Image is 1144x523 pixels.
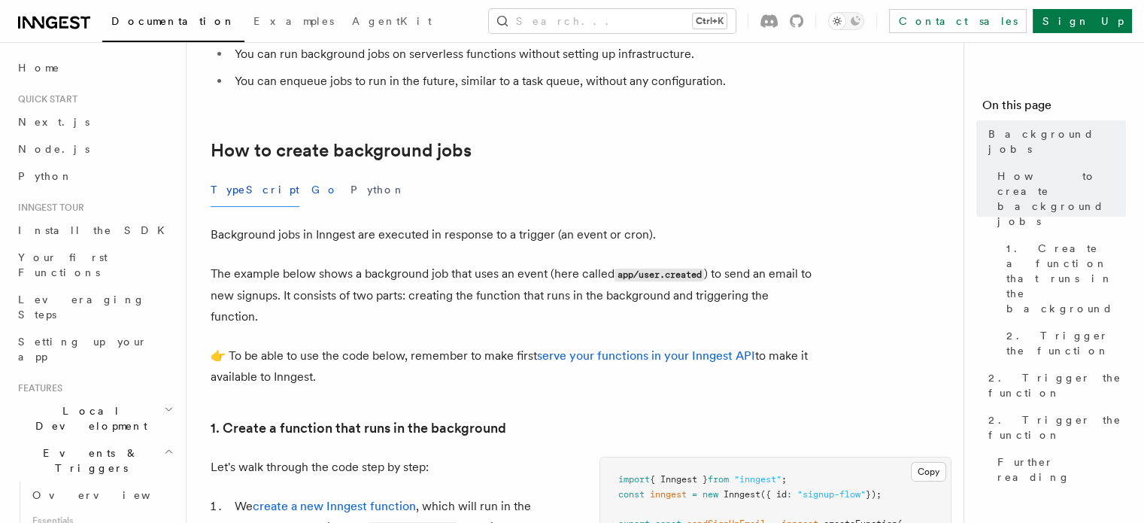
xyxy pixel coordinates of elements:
a: 2. Trigger the function [982,406,1126,449]
a: Setting up your app [12,328,177,370]
span: Local Development [12,403,164,433]
span: Next.js [18,116,90,128]
span: Quick start [12,93,77,105]
li: You can enqueue jobs to run in the future, similar to a task queue, without any configuration. [230,71,812,92]
span: Install the SDK [18,224,174,236]
span: Leveraging Steps [18,293,145,321]
span: }); [866,489,882,500]
kbd: Ctrl+K [693,14,727,29]
a: serve your functions in your Inngest API [537,348,755,363]
button: Copy [911,462,946,482]
button: Go [311,173,338,207]
span: "signup-flow" [797,489,866,500]
span: Further reading [997,455,1126,485]
button: Local Development [12,397,177,439]
a: Overview [26,482,177,509]
a: 2. Trigger the function [982,364,1126,406]
a: 1. Create a function that runs in the background [1000,235,1126,322]
a: AgentKit [343,5,441,41]
a: create a new Inngest function [253,499,416,513]
span: Overview [32,489,187,501]
a: Background jobs [982,120,1126,163]
a: Further reading [991,449,1126,491]
a: Your first Functions [12,244,177,286]
span: Python [18,170,73,182]
p: 👉 To be able to use the code below, remember to make first to make it available to Inngest. [211,345,812,388]
span: "inngest" [734,474,781,485]
span: 2. Trigger the function [1006,328,1126,358]
h4: On this page [982,96,1126,120]
button: Events & Triggers [12,439,177,482]
span: inngest [650,489,687,500]
span: 1. Create a function that runs in the background [1006,241,1126,316]
span: 2. Trigger the function [988,412,1126,442]
span: How to create background jobs [997,169,1126,229]
span: Documentation [111,15,235,27]
span: const [618,489,645,500]
button: Toggle dark mode [828,12,864,30]
code: app/user.created [614,269,704,281]
a: Next.js [12,108,177,135]
span: new [702,489,718,500]
a: Contact sales [889,9,1027,33]
span: ({ id [760,489,787,500]
span: import [618,474,650,485]
span: ; [781,474,787,485]
button: Search...Ctrl+K [489,9,736,33]
a: Sign Up [1033,9,1132,33]
a: 1. Create a function that runs in the background [211,418,506,439]
a: Install the SDK [12,217,177,244]
li: You can run background jobs on serverless functions without setting up infrastructure. [230,44,812,65]
a: How to create background jobs [991,163,1126,235]
p: Let's walk through the code step by step: [211,457,563,478]
p: The example below shows a background job that uses an event (here called ) to send an email to ne... [211,263,812,327]
span: Your first Functions [18,251,108,278]
span: Inngest tour [12,202,84,214]
a: How to create background jobs [211,140,472,161]
span: Events & Triggers [12,445,164,476]
span: from [708,474,729,485]
button: Python [350,173,405,207]
span: AgentKit [352,15,432,27]
a: 2. Trigger the function [1000,322,1126,364]
span: Inngest [724,489,760,500]
span: Examples [253,15,334,27]
span: Setting up your app [18,336,147,363]
span: Node.js [18,143,90,155]
span: Features [12,382,62,394]
span: { Inngest } [650,474,708,485]
a: Documentation [102,5,244,42]
p: Background jobs in Inngest are executed in response to a trigger (an event or cron). [211,224,812,245]
a: Node.js [12,135,177,163]
a: Python [12,163,177,190]
span: Home [18,60,60,75]
span: : [787,489,792,500]
a: Home [12,54,177,81]
span: = [692,489,697,500]
a: Examples [244,5,343,41]
a: Leveraging Steps [12,286,177,328]
span: Background jobs [988,126,1126,157]
span: 2. Trigger the function [988,370,1126,400]
button: TypeScript [211,173,299,207]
